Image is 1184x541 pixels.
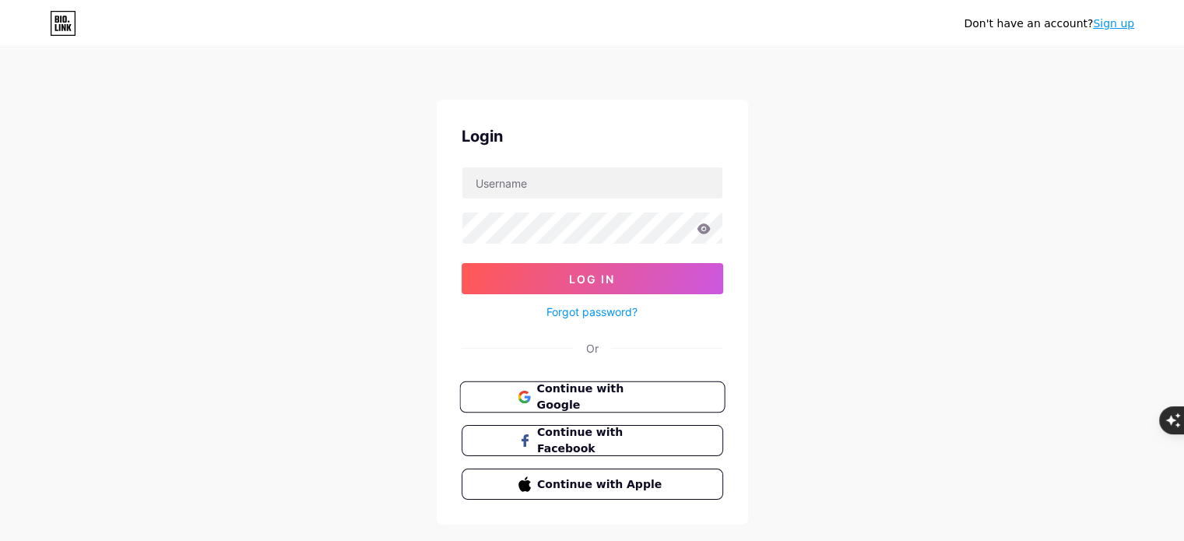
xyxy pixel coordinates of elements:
div: Login [462,125,723,148]
a: Continue with Google [462,381,723,413]
div: Don't have an account? [964,16,1134,32]
button: Continue with Facebook [462,425,723,456]
button: Continue with Apple [462,469,723,500]
span: Continue with Facebook [537,424,666,457]
span: Continue with Apple [537,476,666,493]
div: Or [586,340,599,357]
button: Log In [462,263,723,294]
span: Log In [569,272,615,286]
a: Sign up [1093,17,1134,30]
input: Username [462,167,722,198]
a: Forgot password? [546,304,638,320]
span: Continue with Google [536,381,666,414]
button: Continue with Google [459,381,725,413]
